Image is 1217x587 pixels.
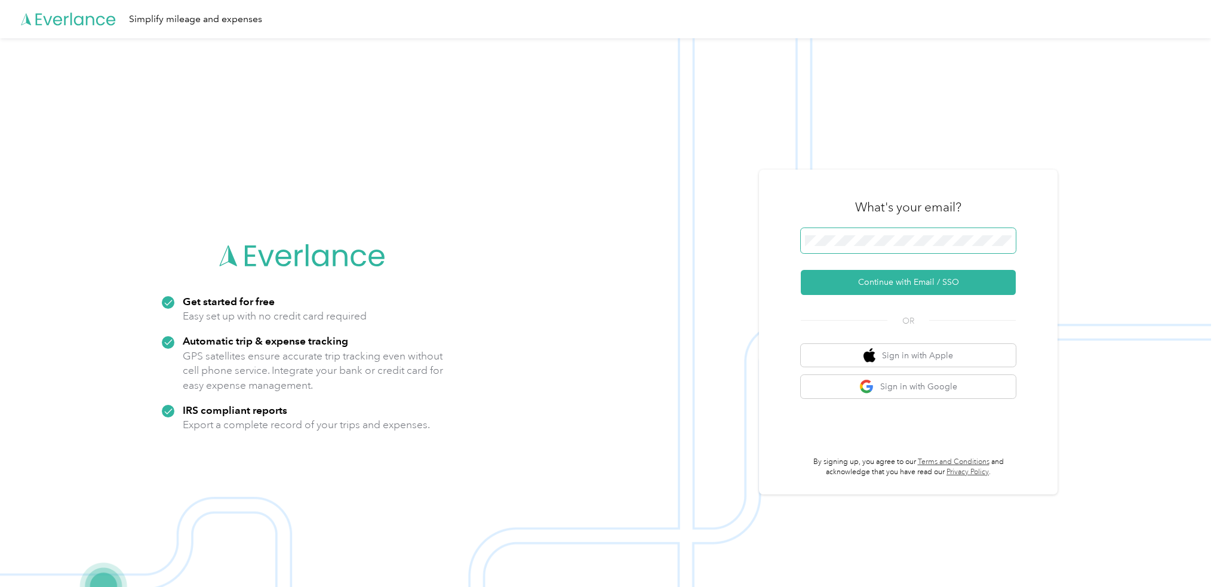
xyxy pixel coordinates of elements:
span: OR [887,315,929,327]
strong: IRS compliant reports [183,404,287,416]
p: Easy set up with no credit card required [183,309,367,324]
img: apple logo [863,348,875,363]
strong: Get started for free [183,295,275,308]
p: GPS satellites ensure accurate trip tracking even without cell phone service. Integrate your bank... [183,349,444,393]
div: Simplify mileage and expenses [129,12,262,27]
button: apple logoSign in with Apple [801,344,1016,367]
button: Continue with Email / SSO [801,270,1016,295]
img: google logo [859,379,874,394]
button: google logoSign in with Google [801,375,1016,398]
a: Terms and Conditions [918,457,989,466]
h3: What's your email? [855,199,961,216]
p: By signing up, you agree to our and acknowledge that you have read our . [801,457,1016,478]
a: Privacy Policy [946,468,989,477]
p: Export a complete record of your trips and expenses. [183,417,430,432]
strong: Automatic trip & expense tracking [183,334,348,347]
